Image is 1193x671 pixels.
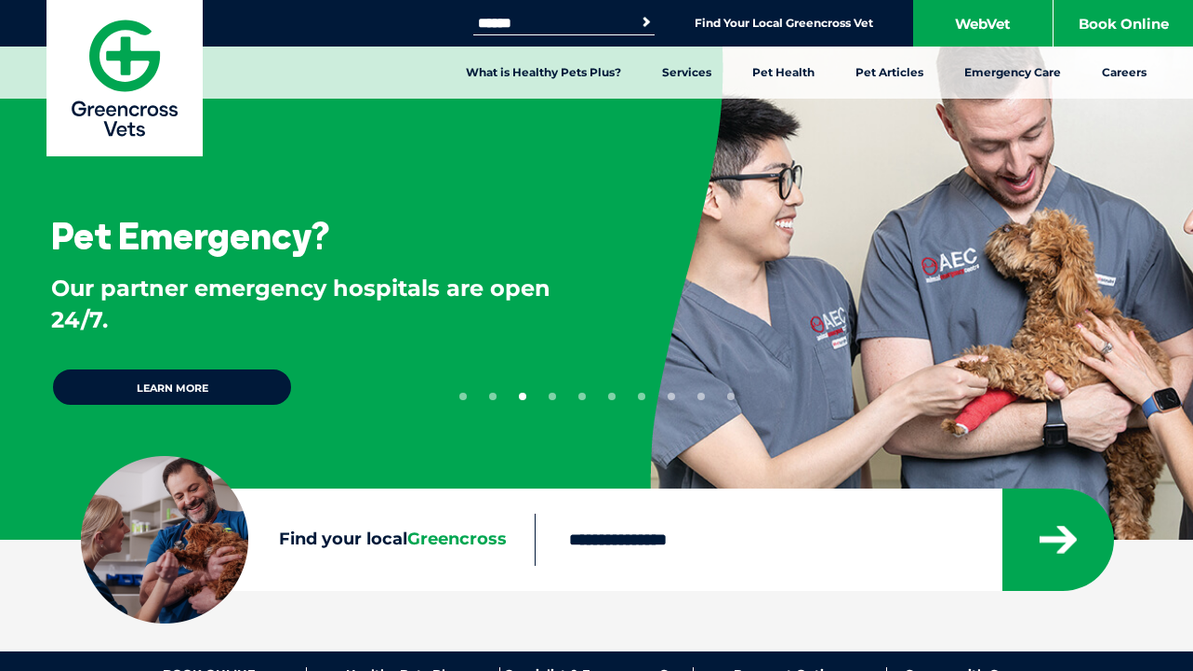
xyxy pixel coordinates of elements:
[407,529,507,549] span: Greencross
[1081,47,1167,99] a: Careers
[489,393,497,400] button: 2 of 10
[697,393,705,400] button: 9 of 10
[642,47,732,99] a: Services
[51,273,590,335] p: Our partner emergency hospitals are open 24/7.
[81,526,535,554] label: Find your local
[637,13,656,32] button: Search
[695,16,873,31] a: Find Your Local Greencross Vet
[519,393,526,400] button: 3 of 10
[51,217,330,254] h3: Pet Emergency?
[459,393,467,400] button: 1 of 10
[732,47,835,99] a: Pet Health
[51,368,293,407] a: Learn more
[608,393,616,400] button: 6 of 10
[835,47,944,99] a: Pet Articles
[445,47,642,99] a: What is Healthy Pets Plus?
[727,393,735,400] button: 10 of 10
[638,393,645,400] button: 7 of 10
[944,47,1081,99] a: Emergency Care
[578,393,586,400] button: 5 of 10
[668,393,675,400] button: 8 of 10
[549,393,556,400] button: 4 of 10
